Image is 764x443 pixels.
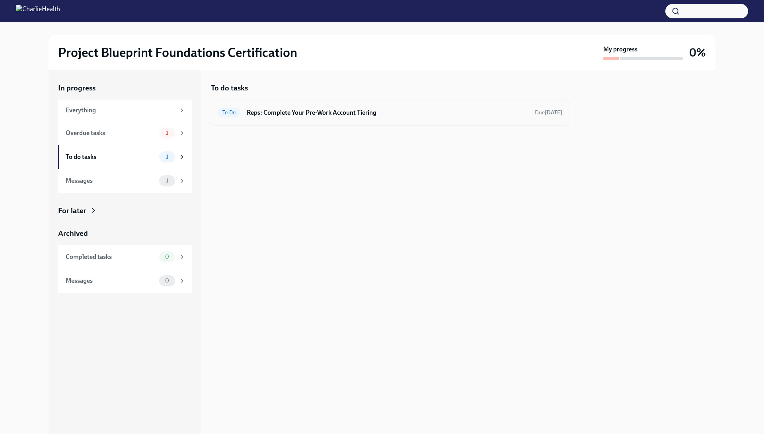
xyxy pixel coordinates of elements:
div: Completed tasks [66,253,156,261]
span: 1 [161,130,173,136]
span: Due [535,109,562,116]
a: For later [58,206,192,216]
span: 1 [161,178,173,184]
h2: Project Blueprint Foundations Certification [58,45,297,61]
a: To DoReps: Complete Your Pre-Work Account TieringDue[DATE] [218,106,562,119]
span: To Do [218,110,240,116]
h6: Reps: Complete Your Pre-Work Account Tiering [247,108,528,117]
a: In progress [58,83,192,93]
h5: To do tasks [211,83,248,93]
div: Everything [66,106,175,115]
a: Completed tasks0 [58,245,192,269]
h3: 0% [689,45,706,60]
span: 1 [161,154,173,160]
div: For later [58,206,86,216]
span: 0 [160,278,174,284]
div: To do tasks [66,153,156,161]
div: Overdue tasks [66,129,156,137]
a: Messages1 [58,169,192,193]
span: September 8th, 2025 12:00 [535,109,562,116]
a: Everything [58,100,192,121]
a: Archived [58,228,192,239]
div: Messages [66,176,156,185]
a: To do tasks1 [58,145,192,169]
div: Messages [66,276,156,285]
img: CharlieHealth [16,5,60,18]
strong: My progress [603,45,637,54]
a: Messages0 [58,269,192,293]
a: Overdue tasks1 [58,121,192,145]
strong: [DATE] [545,109,562,116]
span: 0 [160,254,174,260]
